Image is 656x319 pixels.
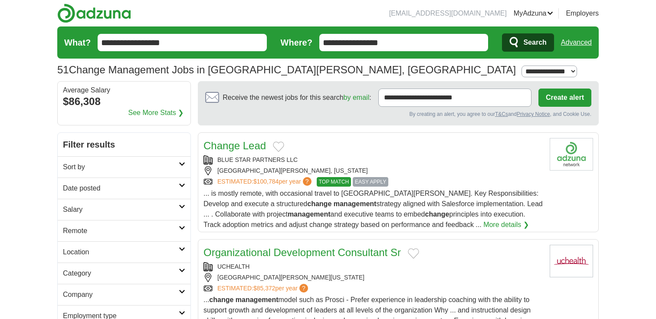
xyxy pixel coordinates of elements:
[495,111,508,117] a: T&Cs
[389,8,507,19] li: [EMAIL_ADDRESS][DOMAIN_NAME]
[550,245,593,277] img: UCHealth logo
[223,92,371,103] span: Receive the newest jobs for this search :
[58,178,190,199] a: Date posted
[307,200,331,207] strong: change
[217,263,249,270] a: UCHEALTH
[63,94,185,109] div: $86,308
[203,273,543,282] div: [GEOGRAPHIC_DATA][PERSON_NAME][US_STATE]
[514,8,554,19] a: MyAdzuna
[217,177,313,187] a: ESTIMATED:$100,784per year?
[205,110,591,118] div: By creating an alert, you agree to our and , and Cookie Use.
[63,162,179,172] h2: Sort by
[57,3,131,23] img: Adzuna logo
[58,284,190,305] a: Company
[58,220,190,241] a: Remote
[203,166,543,175] div: [GEOGRAPHIC_DATA][PERSON_NAME], [US_STATE]
[203,140,266,151] a: Change Lead
[63,247,179,257] h2: Location
[353,177,388,187] span: EASY APPLY
[538,89,591,107] button: Create alert
[63,204,179,215] h2: Salary
[63,289,179,300] h2: Company
[63,87,185,94] div: Average Salary
[523,34,546,51] span: Search
[408,248,419,259] button: Add to favorite jobs
[253,178,279,185] span: $100,784
[273,141,284,152] button: Add to favorite jobs
[344,94,370,101] a: by email
[58,156,190,178] a: Sort by
[303,177,312,186] span: ?
[203,247,401,258] a: Organizational Development Consultant Sr
[288,210,331,218] strong: management
[281,36,312,49] label: Where?
[299,284,308,293] span: ?
[63,268,179,279] h2: Category
[128,108,184,118] a: See More Stats ❯
[550,138,593,171] img: Company logo
[561,34,592,51] a: Advanced
[63,183,179,194] h2: Date posted
[203,155,543,164] div: BLUE STAR PARTNERS LLC
[317,177,351,187] span: TOP MATCH
[236,296,279,303] strong: management
[209,296,233,303] strong: change
[483,220,529,230] a: More details ❯
[58,241,190,263] a: Location
[517,111,550,117] a: Privacy Notice
[58,133,190,156] h2: Filter results
[58,199,190,220] a: Salary
[64,36,91,49] label: What?
[502,33,554,52] button: Search
[334,200,377,207] strong: management
[253,285,276,292] span: $85,372
[566,8,599,19] a: Employers
[57,64,516,76] h1: Change Management Jobs in [GEOGRAPHIC_DATA][PERSON_NAME], [GEOGRAPHIC_DATA]
[58,263,190,284] a: Category
[63,226,179,236] h2: Remote
[217,284,310,293] a: ESTIMATED:$85,372per year?
[57,62,69,78] span: 51
[425,210,449,218] strong: change
[203,190,543,228] span: ... is mostly remote, with occasional travel to [GEOGRAPHIC_DATA][PERSON_NAME]. Key Responsibilit...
